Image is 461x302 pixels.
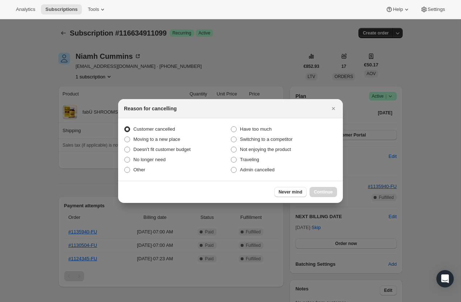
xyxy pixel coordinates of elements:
[133,167,145,172] span: Other
[393,7,403,12] span: Help
[279,189,302,195] span: Never mind
[12,4,40,15] button: Analytics
[45,7,78,12] span: Subscriptions
[41,4,82,15] button: Subscriptions
[240,147,291,152] span: Not enjoying the product
[436,270,454,287] div: Open Intercom Messenger
[83,4,111,15] button: Tools
[240,157,259,162] span: Traveling
[133,147,191,152] span: Doesn't fit customer budget
[416,4,449,15] button: Settings
[274,187,307,197] button: Never mind
[328,103,339,114] button: Close
[428,7,445,12] span: Settings
[133,157,166,162] span: No longer need
[124,105,176,112] h2: Reason for cancelling
[16,7,35,12] span: Analytics
[133,126,175,132] span: Customer cancelled
[240,167,274,172] span: Admin cancelled
[240,136,292,142] span: Switching to a competitor
[88,7,99,12] span: Tools
[240,126,271,132] span: Have too much
[381,4,414,15] button: Help
[133,136,180,142] span: Moving to a new place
